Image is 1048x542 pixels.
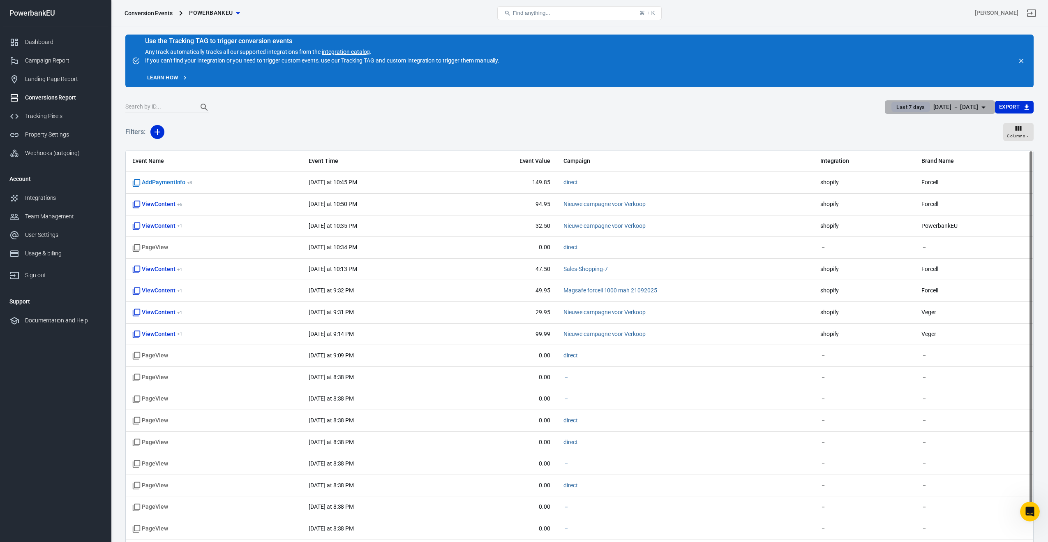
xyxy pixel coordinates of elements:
span: Standard event name [132,395,168,403]
span: ViewContent [132,200,182,208]
span: － [820,395,909,403]
div: Documentation and Help [25,316,102,325]
div: Help [PERSON_NAME] understand how they’re doing: [13,249,128,265]
a: Learn how [145,72,190,84]
span: Nieuwe campagne voor Verkoop [563,200,646,208]
a: Sign out [3,263,108,285]
span: － [563,460,569,468]
a: direct [563,179,578,185]
span: Forcell [921,178,1027,187]
span: shopify [820,330,909,338]
sup: + 1 [177,223,182,229]
span: － [921,460,1027,468]
button: Gif picker [39,269,46,276]
a: Nieuwe campagne voor Verkoop [563,201,646,207]
span: 29.95 [457,308,550,317]
a: Magsafe forcell 1000 mah 21092025 [563,287,657,294]
div: are you asking if you should include app events in your campaign? that is up to you, AnyTrack is ... [13,144,128,176]
span: Standard event name [132,417,168,425]
a: － [563,460,569,467]
div: Integrations [25,194,102,202]
span: shopify [820,308,909,317]
span: Columns [1007,132,1025,140]
a: Conversions Report [3,88,108,107]
span: － [563,525,569,533]
span: Standard event name [132,243,168,252]
span: Standard event name [132,482,168,490]
span: direct [563,178,578,187]
span: Standard event name [132,438,168,447]
div: AnyTrack automatically tracks all our supported integrations from the . If you can't find your in... [145,38,499,65]
div: Use the Tracking TAG to trigger conversion events [145,37,499,45]
div: ah ok thanks [114,192,151,200]
time: 2025-09-25T21:09:47+02:00 [309,352,354,359]
span: PowerbankEU [189,8,233,18]
span: 0.00 [457,525,550,533]
a: Sales-Shopping-7 [563,266,607,272]
div: Dashboard [25,38,102,46]
span: ViewContent [132,308,182,317]
iframe: Intercom live chat [1020,502,1040,521]
span: shopify [820,222,909,230]
span: Forcell [921,287,1027,295]
span: Forcell [921,200,1027,208]
button: Columns [1003,123,1034,141]
a: － [563,525,569,532]
a: Campaign Report [3,51,108,70]
a: Nieuwe campagne voor Verkoop [563,309,646,315]
div: Derrick says… [7,12,158,139]
div: PowerbankEU [3,9,108,17]
div: Usage & billing [25,249,102,258]
p: Active [40,10,56,19]
span: － [921,243,1027,252]
sup: + 1 [177,310,182,315]
span: － [921,417,1027,425]
div: ah ok thanks [108,187,158,205]
button: Search [194,97,214,117]
span: direct [563,482,578,490]
span: 49.95 [457,287,550,295]
a: direct [563,417,578,424]
span: － [820,438,909,447]
a: integration catalog [322,49,370,55]
span: Nieuwe campagne voor Verkoop [563,222,646,230]
a: direct [563,482,578,489]
span: Standard event name [132,373,168,382]
span: 0.00 [457,373,550,382]
div: Jose says… [7,211,158,244]
div: ⌘ + K [639,10,655,16]
button: go back [5,3,21,19]
span: AddPaymentInfo [132,178,192,187]
div: you're welcome. AnyTrack only tracks website events. [13,216,128,232]
span: － [563,395,569,403]
time: 2025-09-25T22:45:10+02:00 [309,179,357,185]
span: Veger [921,330,1027,338]
a: Landing Page Report [3,70,108,88]
span: Forcell [921,265,1027,273]
time: 2025-09-25T20:38:48+02:00 [309,374,354,380]
span: Magsafe forcell 1000 mah 21092025 [563,287,657,295]
span: － [820,352,909,360]
a: Nieuwe campagne voor Verkoop [563,331,646,337]
time: 2025-09-25T20:38:15+02:00 [309,503,354,510]
span: － [820,460,909,468]
sup: + 1 [177,288,182,294]
span: 149.85 [457,178,550,187]
span: － [921,438,1027,447]
span: Nieuwe campagne voor Verkoop [563,330,646,338]
a: Nieuwe campagne voor Verkoop [563,222,646,229]
span: － [921,503,1027,511]
span: ViewContent [132,222,182,230]
span: Standard event name [132,503,168,511]
span: Event Name [132,157,247,165]
div: [DATE] － [DATE] [933,102,979,112]
span: shopify [820,265,909,273]
sup: + 6 [177,202,182,207]
h5: Filters: [125,119,145,145]
div: User Settings [25,231,102,239]
span: Integration [820,157,909,165]
a: Usage & billing [3,244,108,263]
div: Campaign Report [25,56,102,65]
span: Event Value [457,157,550,165]
span: direct [563,243,578,252]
